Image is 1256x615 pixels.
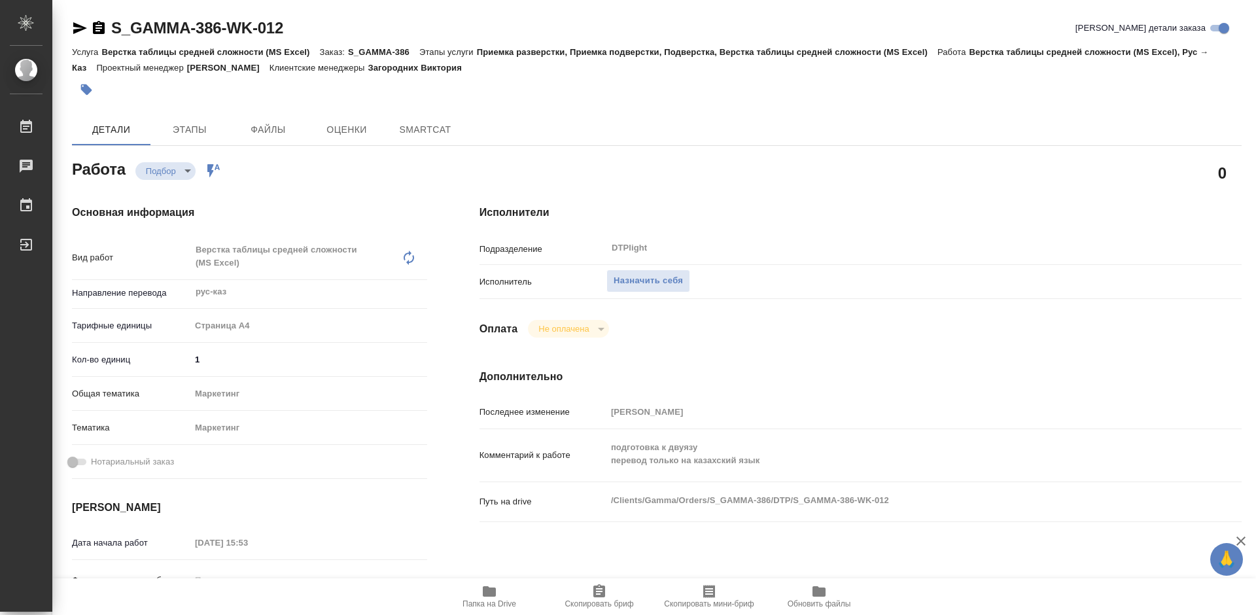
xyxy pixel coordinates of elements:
p: [PERSON_NAME] [187,63,270,73]
p: Вид работ [72,251,190,264]
button: Подбор [142,166,180,177]
p: Проектный менеджер [96,63,186,73]
button: Добавить тэг [72,75,101,104]
textarea: /Clients/Gamma/Orders/S_GAMMA-386/DTP/S_GAMMA-386-WK-012 [606,489,1178,512]
h4: Оплата [480,321,518,337]
span: Обновить файлы [788,599,851,608]
p: Общая тематика [72,387,190,400]
p: Работа [937,47,969,57]
div: Подбор [528,320,608,338]
button: Назначить себя [606,270,690,292]
span: [PERSON_NAME] детали заказа [1075,22,1206,35]
p: Услуга [72,47,101,57]
p: Тарифные единицы [72,319,190,332]
p: Последнее изменение [480,406,606,419]
p: Факт. дата начала работ [72,574,190,587]
p: Тематика [72,421,190,434]
span: Папка на Drive [462,599,516,608]
p: Путь на drive [480,495,606,508]
h2: Работа [72,156,126,180]
span: Файлы [237,122,300,138]
button: Скопировать мини-бриф [654,578,764,615]
span: Оценки [315,122,378,138]
h2: 0 [1218,162,1227,184]
p: Направление перевода [72,287,190,300]
p: Верстка таблицы средней сложности (MS Excel) [101,47,319,57]
div: Страница А4 [190,315,427,337]
p: Исполнитель [480,275,606,289]
span: Назначить себя [614,273,683,289]
p: Клиентские менеджеры [270,63,368,73]
button: Не оплачена [534,323,593,334]
input: ✎ Введи что-нибудь [190,350,427,369]
span: Нотариальный заказ [91,455,174,468]
div: Подбор [135,162,196,180]
input: Пустое поле [606,402,1178,421]
button: 🙏 [1210,543,1243,576]
p: S_GAMMA-386 [348,47,419,57]
h4: Дополнительно [480,369,1242,385]
div: Маркетинг [190,383,427,405]
a: S_GAMMA-386-WK-012 [111,19,283,37]
input: Пустое поле [190,571,305,589]
span: SmartCat [394,122,457,138]
input: Пустое поле [190,533,305,552]
p: Дата начала работ [72,536,190,550]
span: Скопировать мини-бриф [664,599,754,608]
p: Этапы услуги [419,47,477,57]
p: Загородних Виктория [368,63,471,73]
h4: Исполнители [480,205,1242,220]
button: Папка на Drive [434,578,544,615]
p: Комментарий к работе [480,449,606,462]
p: Приемка разверстки, Приемка подверстки, Подверстка, Верстка таблицы средней сложности (MS Excel) [477,47,937,57]
button: Обновить файлы [764,578,874,615]
button: Скопировать бриф [544,578,654,615]
span: Скопировать бриф [565,599,633,608]
p: Кол-во единиц [72,353,190,366]
span: Этапы [158,122,221,138]
button: Скопировать ссылку [91,20,107,36]
div: Маркетинг [190,417,427,439]
span: 🙏 [1215,546,1238,573]
h4: [PERSON_NAME] [72,500,427,516]
p: Подразделение [480,243,606,256]
textarea: подготовка к двуязу перевод только на казахский язык [606,436,1178,472]
p: Заказ: [320,47,348,57]
span: Детали [80,122,143,138]
button: Скопировать ссылку для ЯМессенджера [72,20,88,36]
h4: Основная информация [72,205,427,220]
